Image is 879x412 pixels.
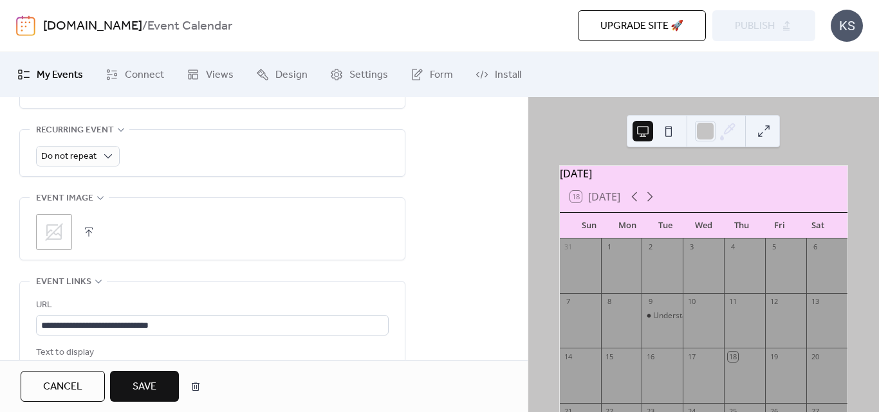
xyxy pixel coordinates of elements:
[21,371,105,402] button: Cancel
[466,57,531,92] a: Install
[578,10,706,41] button: Upgrade site 🚀
[320,57,398,92] a: Settings
[645,352,655,361] div: 16
[728,352,737,361] div: 18
[36,345,386,361] div: Text to display
[495,67,521,83] span: Install
[605,352,615,361] div: 15
[206,67,234,83] span: Views
[646,213,684,238] div: Tue
[642,310,683,321] div: Understanding a Doula's Role in Pre & Postpartum Mental Health
[43,14,142,39] a: [DOMAIN_NAME]
[36,274,91,290] span: Event links
[570,213,608,238] div: Sun
[96,57,174,92] a: Connect
[147,14,232,39] b: Event Calendar
[600,19,683,34] span: Upgrade site 🚀
[36,298,386,313] div: URL
[799,213,837,238] div: Sat
[133,379,156,395] span: Save
[769,242,779,252] div: 5
[728,297,737,307] div: 11
[608,213,646,238] div: Mon
[51,84,107,99] span: Hide end time
[810,242,820,252] div: 6
[41,148,97,165] span: Do not repeat
[761,213,799,238] div: Fri
[36,123,114,138] span: Recurring event
[605,242,615,252] div: 1
[142,14,147,39] b: /
[560,166,847,181] div: [DATE]
[723,213,761,238] div: Thu
[831,10,863,42] div: KS
[36,191,93,206] span: Event image
[728,242,737,252] div: 4
[16,15,35,36] img: logo
[37,67,83,83] span: My Events
[8,57,93,92] a: My Events
[687,297,696,307] div: 10
[810,352,820,361] div: 20
[125,67,164,83] span: Connect
[645,242,655,252] div: 2
[430,67,453,83] span: Form
[349,67,388,83] span: Settings
[401,57,463,92] a: Form
[687,352,696,361] div: 17
[685,213,723,238] div: Wed
[110,371,179,402] button: Save
[687,242,696,252] div: 3
[564,242,573,252] div: 31
[36,214,72,250] div: ;
[769,297,779,307] div: 12
[43,379,82,395] span: Cancel
[605,297,615,307] div: 8
[177,57,243,92] a: Views
[564,352,573,361] div: 14
[564,297,573,307] div: 7
[769,352,779,361] div: 19
[810,297,820,307] div: 13
[246,57,317,92] a: Design
[275,67,308,83] span: Design
[645,297,655,307] div: 9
